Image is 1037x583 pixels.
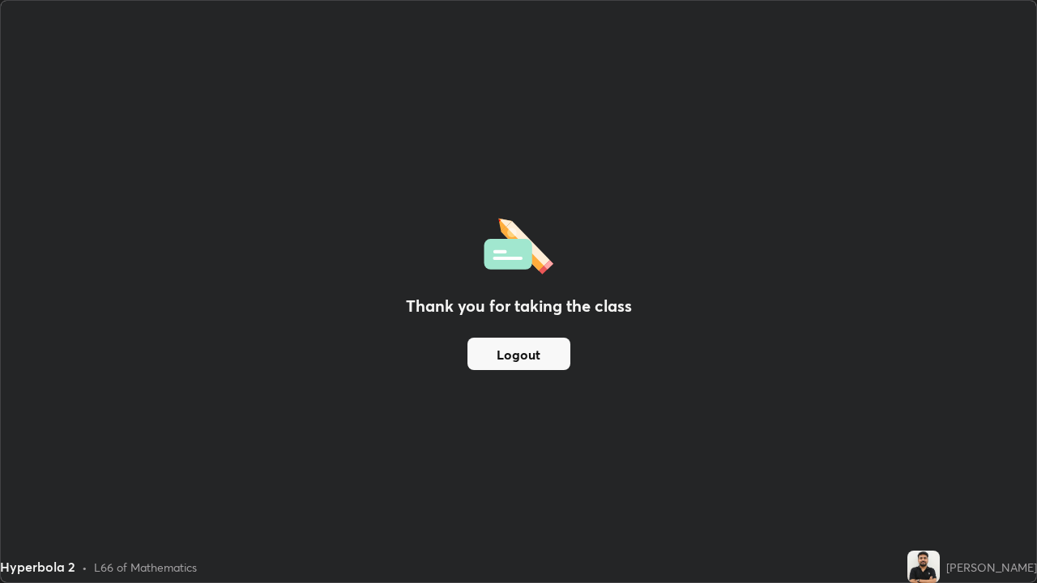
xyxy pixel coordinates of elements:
div: • [82,559,87,576]
div: [PERSON_NAME] [946,559,1037,576]
img: offlineFeedback.1438e8b3.svg [484,213,553,274]
button: Logout [467,338,570,370]
h2: Thank you for taking the class [406,294,632,318]
div: L66 of Mathematics [94,559,197,576]
img: a9ba632262ef428287db51fe8869eec0.jpg [907,551,940,583]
